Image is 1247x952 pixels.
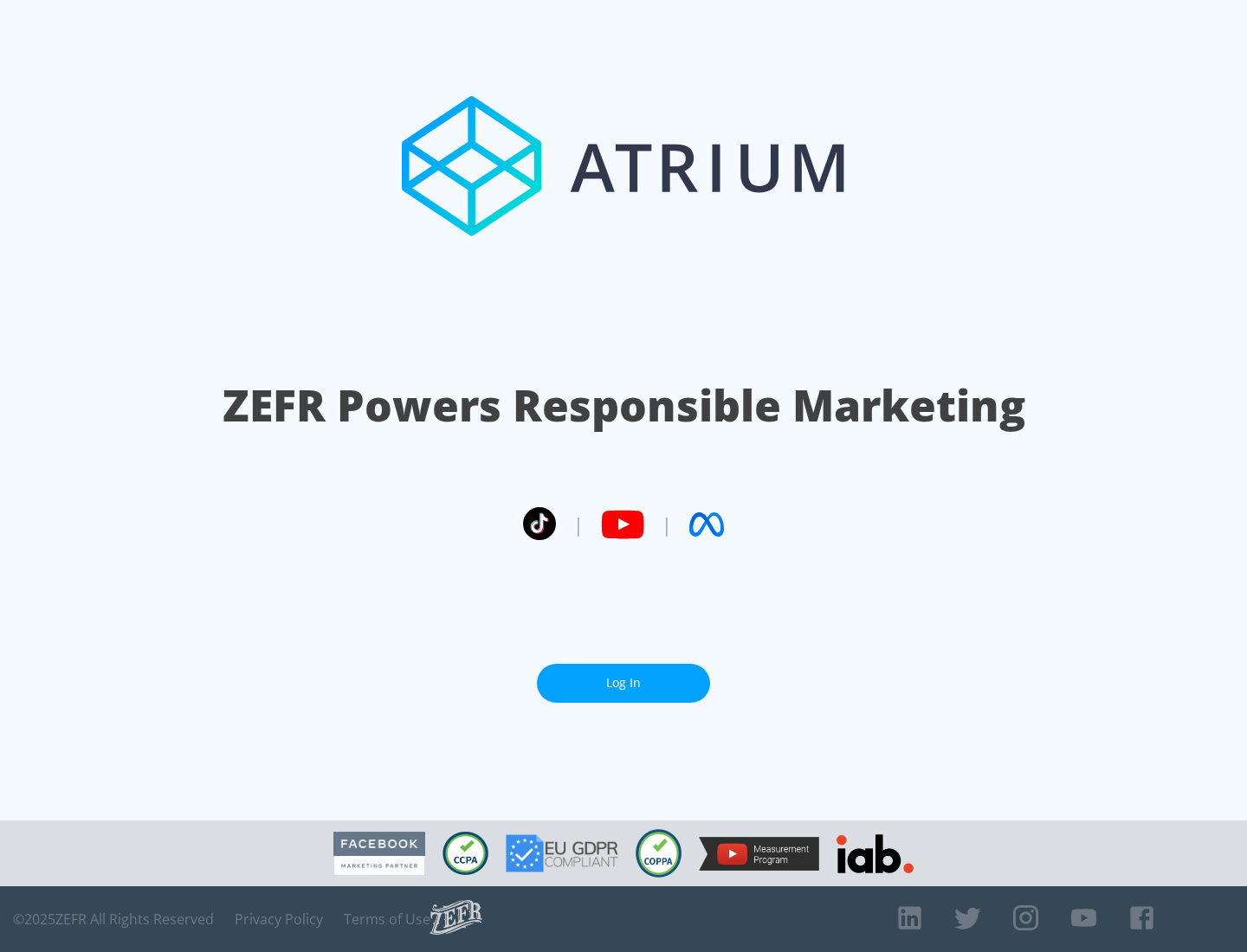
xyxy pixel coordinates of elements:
img: IAB [837,834,914,873]
img: CCPA Compliant [443,832,488,875]
span: | [573,511,584,537]
img: COPPA Compliant [636,829,682,878]
span: © 2025 ZEFR All Rights Reserved [13,910,214,928]
img: Facebook Marketing Partner [333,832,425,876]
h1: ZEFR Powers Responsible Marketing [223,376,1025,435]
img: YouTube Measurement Program [699,837,819,871]
a: Terms of Use [344,910,430,928]
span: | [662,511,672,537]
a: Privacy Policy [235,910,323,928]
img: GDPR Compliant [506,834,618,872]
a: Log In [537,664,710,703]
